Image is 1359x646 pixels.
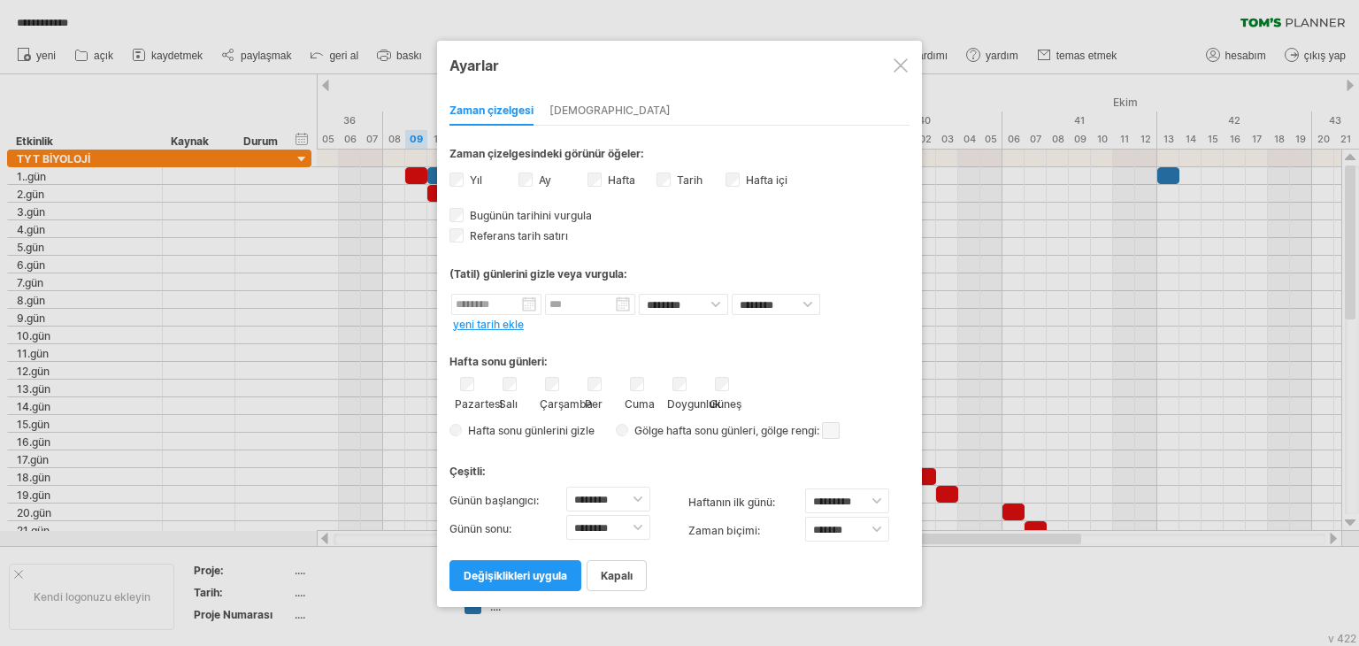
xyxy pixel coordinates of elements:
font: Çeşitli: [449,465,486,478]
font: Hafta [608,173,635,187]
font: Bugünün tarihini vurgula [470,209,592,222]
font: Per [585,397,603,411]
font: Günün başlangıcı: [449,494,539,507]
font: Cuma [625,397,655,411]
font: Ayarlar [449,57,499,74]
a: yeni tarih ekle [453,318,524,331]
font: Zaman çizelgesindeki görünür öğeler: [449,147,644,160]
font: değişiklikleri uygula [464,569,567,582]
span: gölge rengini değiştirmek için buraya tıklayın [822,422,840,439]
font: Yıl [470,173,482,187]
font: [DEMOGRAPHIC_DATA] [549,104,671,117]
font: Pazartesi [455,397,503,411]
a: değişiklikleri uygula [449,560,581,591]
font: Ay [539,173,551,187]
a: kapalı [587,560,647,591]
font: Tarih [677,173,703,187]
font: Hafta sonu günleri: [449,355,548,368]
font: Günün sonu: [449,522,511,535]
font: Zaman çizelgesi [449,104,534,117]
font: Zaman biçimi: [688,524,760,537]
font: Hafta içi [746,173,787,187]
font: Referans tarih satırı [470,229,568,242]
font: Güneş [710,397,741,411]
font: haftanın ilk günü: [688,496,775,509]
font: Doygunluk [667,397,721,411]
font: Salı [499,397,518,411]
font: kapalı [601,569,633,582]
font: Çarşamba [540,397,593,411]
font: Hafta sonu günlerini gizle [468,424,595,437]
font: (Tatil) günlerini gizle veya vurgula: [449,267,627,281]
font: Gölge hafta sonu günleri [634,424,756,437]
font: , gölge rengi: [756,424,819,437]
